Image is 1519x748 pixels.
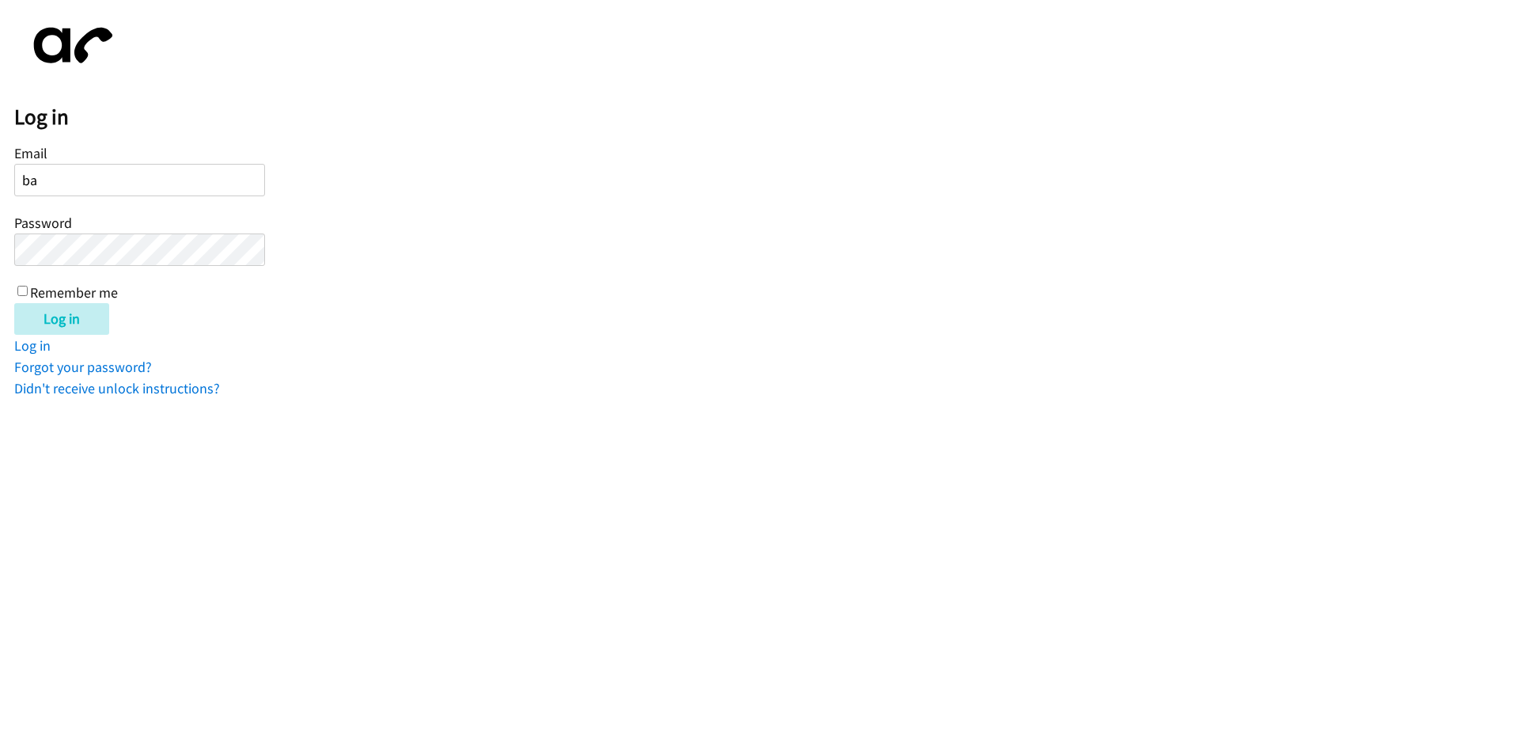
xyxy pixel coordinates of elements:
[14,336,51,355] a: Log in
[14,303,109,335] input: Log in
[14,379,220,397] a: Didn't receive unlock instructions?
[14,104,1519,131] h2: Log in
[30,283,118,302] label: Remember me
[14,14,125,77] img: aphone-8a226864a2ddd6a5e75d1ebefc011f4aa8f32683c2d82f3fb0802fe031f96514.svg
[14,214,72,232] label: Password
[14,358,152,376] a: Forgot your password?
[14,144,47,162] label: Email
